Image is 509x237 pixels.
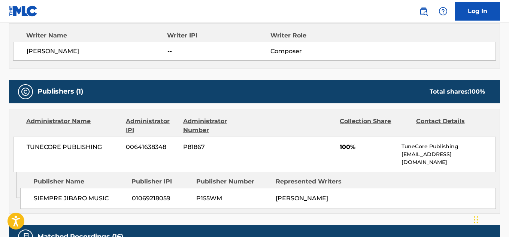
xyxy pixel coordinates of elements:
[126,117,178,135] div: Administrator IPI
[439,7,448,16] img: help
[34,194,126,203] span: SIEMPRE JIBARO MUSIC
[436,4,451,19] div: Help
[21,87,30,96] img: Publishers
[430,87,485,96] div: Total shares:
[402,143,496,151] p: TuneCore Publishing
[33,177,126,186] div: Publisher Name
[183,117,254,135] div: Administrator Number
[26,117,120,135] div: Administrator Name
[340,143,396,152] span: 100%
[167,47,270,56] span: --
[270,31,364,40] div: Writer Role
[402,151,496,166] p: [EMAIL_ADDRESS][DOMAIN_NAME]
[9,6,38,16] img: MLC Logo
[37,87,83,96] h5: Publishers (1)
[131,177,190,186] div: Publisher IPI
[196,194,270,203] span: P155WM
[416,117,487,135] div: Contact Details
[27,47,167,56] span: [PERSON_NAME]
[167,31,270,40] div: Writer IPI
[26,31,167,40] div: Writer Name
[472,201,509,237] iframe: Chat Widget
[132,194,191,203] span: 01069218059
[419,7,428,16] img: search
[276,177,350,186] div: Represented Writers
[472,201,509,237] div: Widget de chat
[126,143,178,152] span: 00641638348
[455,2,500,21] a: Log In
[340,117,410,135] div: Collection Share
[183,143,254,152] span: P81867
[276,195,328,202] span: [PERSON_NAME]
[416,4,431,19] a: Public Search
[196,177,270,186] div: Publisher Number
[270,47,364,56] span: Composer
[474,209,478,231] div: Arrastrar
[27,143,120,152] span: TUNECORE PUBLISHING
[469,88,485,95] span: 100 %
